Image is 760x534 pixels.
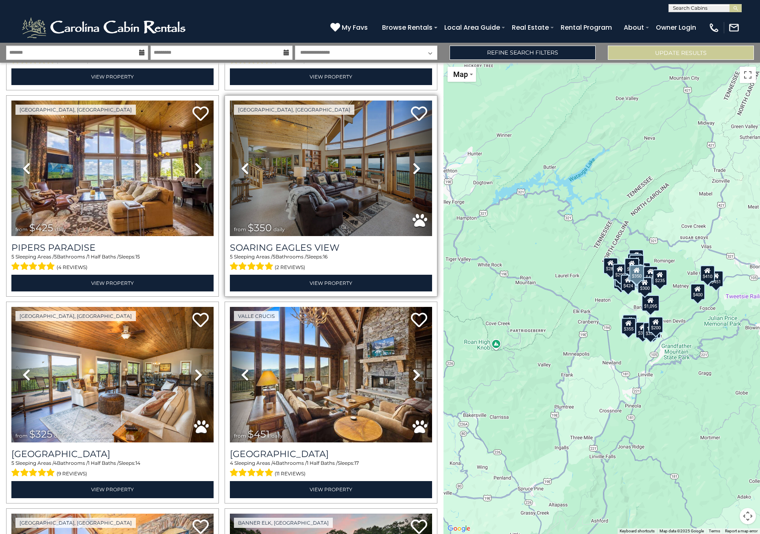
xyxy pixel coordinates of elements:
a: Real Estate [508,20,553,35]
span: 5 [230,254,233,260]
div: $310 [627,254,642,270]
button: Change map style [448,67,476,82]
span: 1 Half Baths / [88,254,119,260]
span: $350 [248,222,272,234]
span: 16 [323,254,328,260]
a: Open this area in Google Maps (opens a new window) [446,523,472,534]
div: $235 [653,269,667,286]
div: $355 [621,318,636,334]
a: Add to favorites [411,105,427,123]
div: $300 [637,277,652,293]
span: 14 [135,460,140,466]
a: Refine Search Filters [450,46,596,60]
span: $325 [29,428,52,440]
div: $225 [622,315,637,331]
a: Owner Login [652,20,700,35]
a: View Property [11,481,214,498]
img: thumbnail_166630216.jpeg [11,101,214,236]
div: $650 [614,273,628,289]
img: phone-regular-white.png [708,22,720,33]
span: Map data ©2025 Google [660,529,704,533]
div: $1,095 [642,295,660,311]
span: from [15,226,28,232]
a: Add to favorites [411,312,427,329]
div: $430 [643,266,658,282]
span: from [15,433,28,439]
span: 5 [273,254,275,260]
img: thumbnail_163273151.jpeg [11,307,214,442]
a: View Property [11,68,214,85]
a: [GEOGRAPHIC_DATA], [GEOGRAPHIC_DATA] [15,311,136,321]
span: 5 [11,254,14,260]
div: $424 [620,275,635,291]
a: Report a map error [725,529,758,533]
div: $290 [613,264,627,280]
span: $451 [248,428,270,440]
div: $390 [629,255,644,271]
a: Browse Rentals [378,20,437,35]
a: [GEOGRAPHIC_DATA], [GEOGRAPHIC_DATA] [15,105,136,115]
span: $425 [29,222,53,234]
button: Keyboard shortcuts [620,528,655,534]
a: Local Area Guide [440,20,504,35]
span: from [234,226,246,232]
a: Terms [709,529,720,533]
a: View Property [11,275,214,291]
img: Google [446,523,472,534]
span: (9 reviews) [57,468,87,479]
div: $451 [709,271,723,287]
span: daily [271,433,283,439]
button: Toggle fullscreen view [740,67,756,83]
div: Sleeping Areas / Bathrooms / Sleeps: [11,460,214,479]
button: Update Results [608,46,754,60]
div: $350 [629,265,644,281]
span: Map [453,70,468,79]
span: (2 reviews) [275,262,305,273]
span: daily [273,226,285,232]
a: [GEOGRAPHIC_DATA] [11,449,214,460]
a: [GEOGRAPHIC_DATA], [GEOGRAPHIC_DATA] [15,518,136,528]
div: $200 [649,317,663,333]
div: $350 [643,322,658,339]
a: View Property [230,275,432,291]
span: 4 [273,460,276,466]
span: 1 Half Baths / [88,460,119,466]
span: (4 reviews) [57,262,87,273]
span: 15 [135,254,140,260]
span: 4 [54,460,57,466]
span: 5 [54,254,57,260]
a: View Property [230,481,432,498]
span: 4 [230,460,233,466]
span: 1 Half Baths / [307,460,338,466]
a: Add to favorites [192,312,209,329]
a: Banner Elk, [GEOGRAPHIC_DATA] [234,518,333,528]
div: $425 [625,258,639,274]
h3: Cucumber Tree Lodge [230,449,432,460]
div: $375 [636,322,650,338]
span: daily [55,226,66,232]
span: 17 [354,460,359,466]
a: [GEOGRAPHIC_DATA] [230,449,432,460]
img: White-1-2.png [20,15,189,40]
div: Sleeping Areas / Bathrooms / Sleeps: [230,253,432,273]
a: About [620,20,648,35]
a: Soaring Eagles View [230,242,432,253]
span: My Favs [342,22,368,33]
a: Valle Crucis [234,311,279,321]
div: $285 [603,258,618,274]
a: [GEOGRAPHIC_DATA], [GEOGRAPHIC_DATA] [234,105,354,115]
div: Sleeping Areas / Bathrooms / Sleeps: [230,460,432,479]
h3: Beech Mountain Vista [11,449,214,460]
div: $400 [690,284,705,300]
a: Pipers Paradise [11,242,214,253]
button: Map camera controls [740,508,756,524]
div: $410 [700,265,715,282]
span: 5 [11,460,14,466]
a: View Property [230,68,432,85]
img: thumbnail_163270761.jpeg [230,307,432,442]
span: daily [54,433,66,439]
div: Sleeping Areas / Bathrooms / Sleeps: [11,253,214,273]
span: (11 reviews) [275,468,306,479]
